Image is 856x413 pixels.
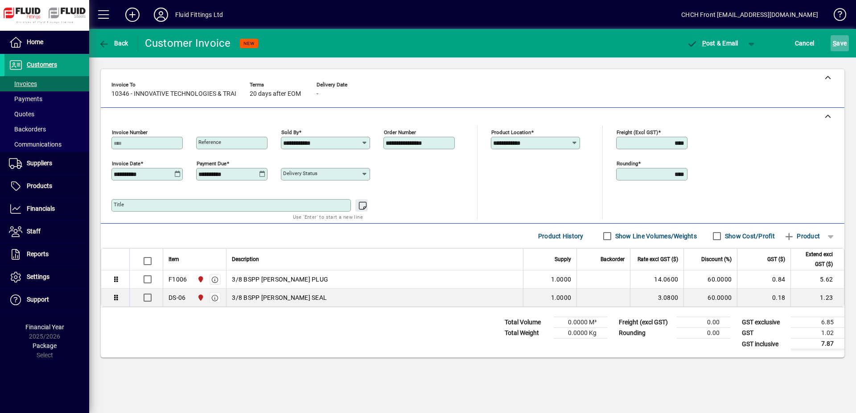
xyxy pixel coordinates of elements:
[169,293,185,302] div: DS-06
[833,36,847,50] span: ave
[795,36,815,50] span: Cancel
[27,182,52,189] span: Products
[737,289,790,307] td: 0.18
[99,40,128,47] span: Back
[687,40,738,47] span: ost & Email
[198,139,221,145] mat-label: Reference
[169,254,179,264] span: Item
[4,175,89,197] a: Products
[500,328,554,339] td: Total Weight
[169,275,187,284] div: F1006
[614,317,677,328] td: Freight (excl GST)
[4,198,89,220] a: Financials
[9,141,62,148] span: Communications
[293,212,363,222] mat-hint: Use 'Enter' to start a new line
[613,232,697,241] label: Show Line Volumes/Weights
[33,342,57,349] span: Package
[790,289,844,307] td: 1.23
[4,289,89,311] a: Support
[145,36,231,50] div: Customer Invoice
[767,254,785,264] span: GST ($)
[827,2,845,31] a: Knowledge Base
[243,41,255,46] span: NEW
[25,323,64,331] span: Financial Year
[614,328,677,339] td: Rounding
[554,317,607,328] td: 0.0000 M³
[232,293,327,302] span: 3/8 BSPP [PERSON_NAME] SEAL
[4,266,89,288] a: Settings
[112,129,148,135] mat-label: Invoice number
[4,76,89,91] a: Invoices
[833,40,836,47] span: S
[111,90,236,98] span: 10346 - INNOVATIVE TECHNOLOGIES & TRAI
[551,293,572,302] span: 1.0000
[283,170,317,176] mat-label: Delivery status
[118,7,147,23] button: Add
[195,293,205,303] span: CHRISTCHURCH
[232,254,259,264] span: Description
[9,95,42,102] span: Payments
[793,35,817,51] button: Cancel
[737,339,791,350] td: GST inclusive
[114,201,124,208] mat-label: Title
[601,254,625,264] span: Backorder
[796,249,833,269] span: Extend excl GST ($)
[636,275,678,284] div: 14.0600
[617,129,658,135] mat-label: Freight (excl GST)
[9,110,34,118] span: Quotes
[27,273,49,280] span: Settings
[281,129,299,135] mat-label: Sold by
[9,126,46,133] span: Backorders
[27,38,43,45] span: Home
[250,90,301,98] span: 20 days after EOM
[791,339,844,350] td: 7.87
[723,232,775,241] label: Show Cost/Profit
[702,40,706,47] span: P
[779,228,824,244] button: Product
[147,7,175,23] button: Profile
[317,90,318,98] span: -
[384,129,416,135] mat-label: Order number
[555,254,571,264] span: Supply
[4,221,89,243] a: Staff
[27,250,49,258] span: Reports
[4,31,89,53] a: Home
[4,106,89,122] a: Quotes
[4,243,89,266] a: Reports
[677,328,730,339] td: 0.00
[538,229,584,243] span: Product History
[27,159,52,167] span: Suppliers
[96,35,131,51] button: Back
[638,254,678,264] span: Rate excl GST ($)
[4,152,89,175] a: Suppliers
[737,328,791,339] td: GST
[491,129,531,135] mat-label: Product location
[784,229,820,243] span: Product
[535,228,587,244] button: Product History
[27,296,49,303] span: Support
[27,205,55,212] span: Financials
[4,137,89,152] a: Communications
[617,160,638,167] mat-label: Rounding
[701,254,732,264] span: Discount (%)
[9,80,37,87] span: Invoices
[500,317,554,328] td: Total Volume
[636,293,678,302] div: 3.0800
[682,35,743,51] button: Post & Email
[4,122,89,137] a: Backorders
[89,35,138,51] app-page-header-button: Back
[790,270,844,289] td: 5.62
[791,317,844,328] td: 6.85
[554,328,607,339] td: 0.0000 Kg
[197,160,226,167] mat-label: Payment due
[195,274,205,284] span: CHRISTCHURCH
[27,61,57,68] span: Customers
[791,328,844,339] td: 1.02
[677,317,730,328] td: 0.00
[683,289,737,307] td: 60.0000
[27,228,41,235] span: Staff
[4,91,89,106] a: Payments
[681,8,818,22] div: CHCH Front [EMAIL_ADDRESS][DOMAIN_NAME]
[831,35,849,51] button: Save
[737,317,791,328] td: GST exclusive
